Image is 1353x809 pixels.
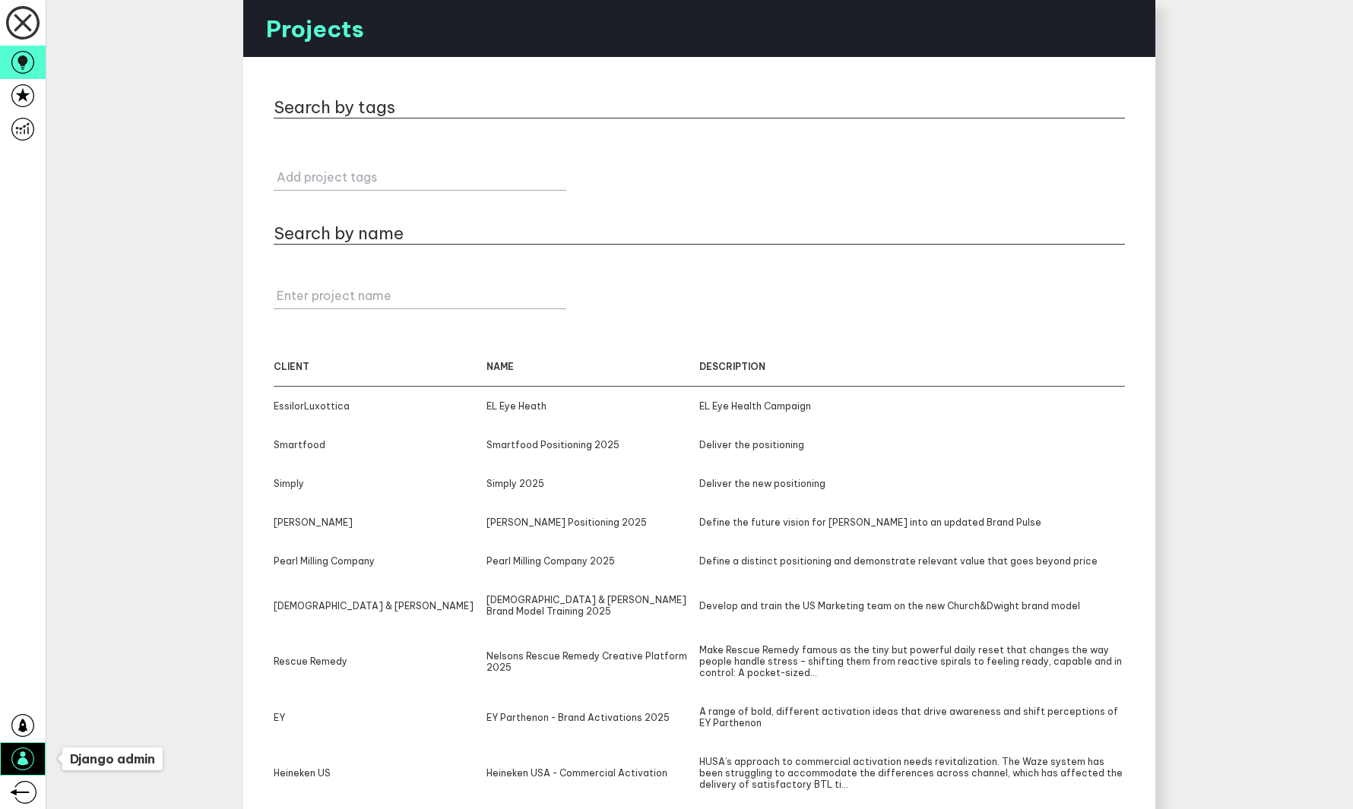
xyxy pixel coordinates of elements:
[274,361,486,372] div: client
[274,96,395,118] h2: Search by tags
[274,400,486,412] div: EssilorLuxottica
[243,14,364,43] h4: Projects
[486,517,699,528] div: [PERSON_NAME] Positioning 2025
[274,478,486,489] div: Simply
[699,478,1125,489] div: Deliver the new positioning
[486,361,699,372] div: name
[486,756,699,790] div: Heineken USA - Commercial Activation
[486,400,699,412] div: EL Eye Heath
[274,594,486,617] div: [DEMOGRAPHIC_DATA] & [PERSON_NAME]
[277,288,569,303] label: Enter project name
[277,169,569,185] label: Add project tags
[699,706,1125,728] div: A range of bold, different activation ideas that drive awareness and shift perceptions of EY Part...
[699,644,1125,678] div: Make Rescue Remedy famous as the tiny but powerful daily reset that changes the way people handle...
[274,223,404,244] h2: Search by name
[70,751,155,766] span: Django admin
[486,478,699,489] div: Simply 2025
[699,594,1125,617] div: Develop and train the US Marketing team on the new Church&Dwight brand model
[699,756,1125,790] div: HUSA’s approach to commercial activation needs revitalization. The Waze system has been strugglin...
[486,644,699,678] div: Nelsons Rescue Remedy Creative Platform 2025
[699,361,1125,372] div: description
[274,439,486,450] div: Smartfood
[486,594,699,617] div: [DEMOGRAPHIC_DATA] & [PERSON_NAME] Brand Model Training 2025
[699,555,1125,567] div: Define a distinct positioning and demonstrate relevant value that goes beyond price
[274,517,486,528] div: [PERSON_NAME]
[274,756,486,790] div: Heineken US
[486,706,699,728] div: EY Parthenon - Brand Activations 2025
[486,555,699,567] div: Pearl Milling Company 2025
[486,439,699,450] div: Smartfood Positioning 2025
[699,439,1125,450] div: Deliver the positioning
[274,644,486,678] div: Rescue Remedy
[274,706,486,728] div: EY
[274,555,486,567] div: Pearl Milling Company
[699,400,1125,412] div: EL Eye Health Campaign
[699,517,1125,528] div: Define the future vision for [PERSON_NAME] into an updated Brand Pulse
